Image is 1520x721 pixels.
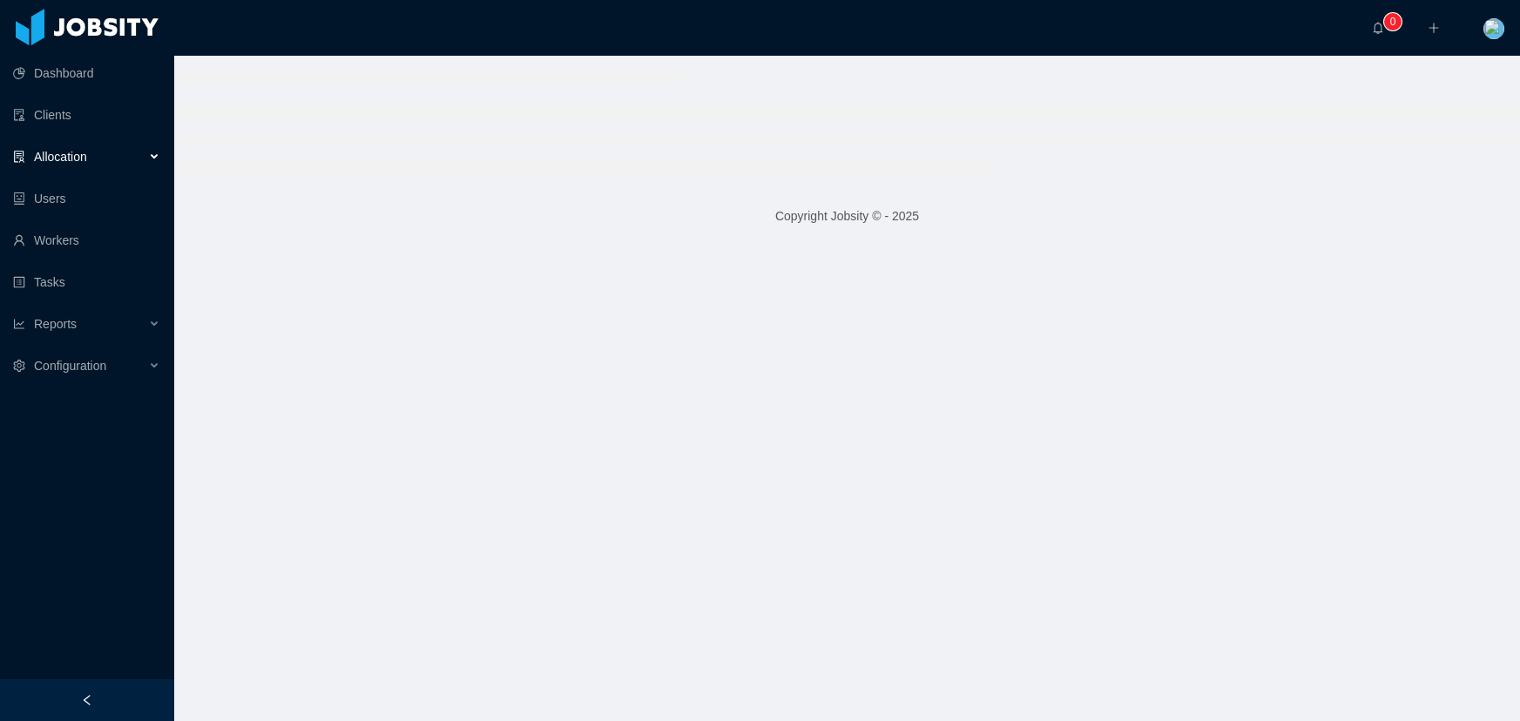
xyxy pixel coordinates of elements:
[13,151,25,163] i: icon: solution
[34,359,106,373] span: Configuration
[34,150,87,164] span: Allocation
[174,186,1520,246] footer: Copyright Jobsity © - 2025
[13,98,160,132] a: icon: auditClients
[1428,22,1440,34] i: icon: plus
[1372,22,1384,34] i: icon: bell
[1384,13,1402,30] sup: 0
[13,56,160,91] a: icon: pie-chartDashboard
[13,181,160,216] a: icon: robotUsers
[13,360,25,372] i: icon: setting
[13,318,25,330] i: icon: line-chart
[1483,18,1504,39] img: 1d261170-802c-11eb-b758-29106f463357_6063414d2c854.png
[34,317,77,331] span: Reports
[13,223,160,258] a: icon: userWorkers
[13,265,160,300] a: icon: profileTasks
